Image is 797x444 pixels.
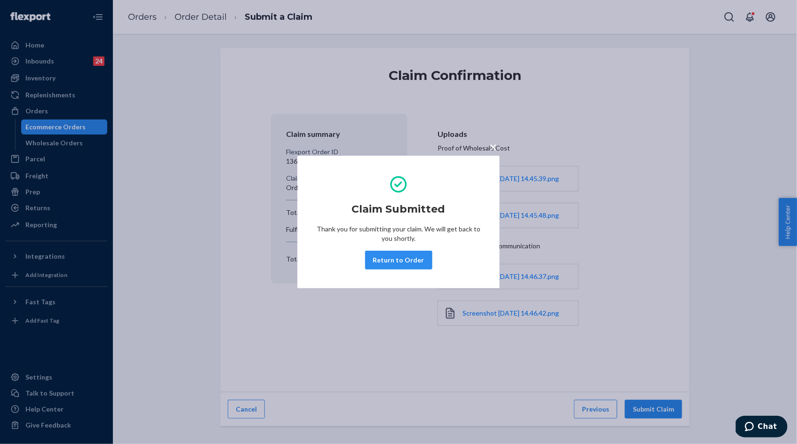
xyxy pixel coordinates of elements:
[316,224,481,243] p: Thank you for submitting your claim. We will get back to you shortly.
[365,251,432,270] button: Return to Order
[489,139,497,155] span: ×
[352,202,446,217] h2: Claim Submitted
[736,416,788,439] iframe: Opens a widget where you can chat to one of our agents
